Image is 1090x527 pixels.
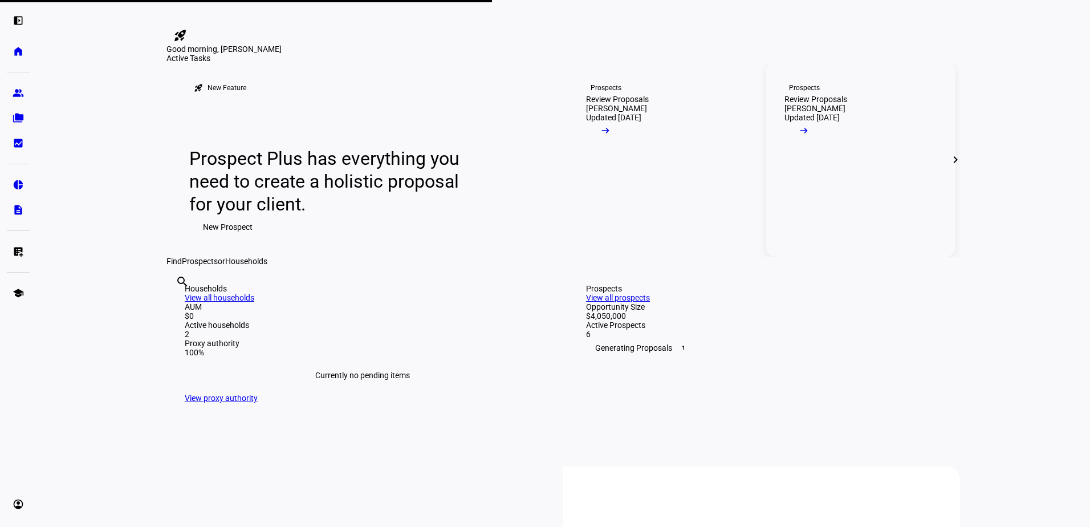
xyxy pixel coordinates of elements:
[766,63,955,257] a: ProspectsReview Proposals[PERSON_NAME]Updated [DATE]
[586,95,649,104] div: Review Proposals
[13,204,24,216] eth-mat-symbol: description
[185,302,540,311] div: AUM
[185,357,540,394] div: Currently no pending items
[784,95,847,104] div: Review Proposals
[13,137,24,149] eth-mat-symbol: bid_landscape
[586,302,942,311] div: Opportunity Size
[194,83,203,92] mat-icon: rocket_launch
[13,246,24,257] eth-mat-symbol: list_alt_add
[185,321,540,330] div: Active households
[166,54,960,63] div: Active Tasks
[13,87,24,99] eth-mat-symbol: group
[586,311,942,321] div: $4,050,000
[13,498,24,510] eth-mat-symbol: account_circle
[166,257,960,266] div: Find or
[166,44,960,54] div: Good morning, [PERSON_NAME]
[208,83,246,92] div: New Feature
[949,153,962,167] mat-icon: chevron_right
[185,394,258,403] a: View proxy authority
[189,147,470,216] div: Prospect Plus has everything you need to create a holistic proposal for your client.
[586,104,647,113] div: [PERSON_NAME]
[591,83,621,92] div: Prospects
[13,15,24,26] eth-mat-symbol: left_panel_open
[7,107,30,129] a: folder_copy
[568,63,757,257] a: ProspectsReview Proposals[PERSON_NAME]Updated [DATE]
[586,330,942,339] div: 6
[798,125,810,136] mat-icon: arrow_right_alt
[586,113,641,122] div: Updated [DATE]
[586,284,942,293] div: Prospects
[7,198,30,221] a: description
[189,216,266,238] button: New Prospect
[225,257,267,266] span: Households
[586,339,942,357] div: Generating Proposals
[13,46,24,57] eth-mat-symbol: home
[185,330,540,339] div: 2
[789,83,820,92] div: Prospects
[13,179,24,190] eth-mat-symbol: pie_chart
[586,293,650,302] a: View all prospects
[7,40,30,63] a: home
[185,339,540,348] div: Proxy authority
[185,293,254,302] a: View all households
[185,284,540,293] div: Households
[203,216,253,238] span: New Prospect
[176,290,178,304] input: Enter name of prospect or household
[173,29,187,42] mat-icon: rocket_launch
[182,257,218,266] span: Prospects
[13,112,24,124] eth-mat-symbol: folder_copy
[586,321,942,330] div: Active Prospects
[784,113,840,122] div: Updated [DATE]
[7,132,30,155] a: bid_landscape
[185,348,540,357] div: 100%
[679,343,688,352] span: 1
[176,275,189,289] mat-icon: search
[7,173,30,196] a: pie_chart
[784,104,845,113] div: [PERSON_NAME]
[600,125,611,136] mat-icon: arrow_right_alt
[185,311,540,321] div: $0
[7,82,30,104] a: group
[13,287,24,299] eth-mat-symbol: school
